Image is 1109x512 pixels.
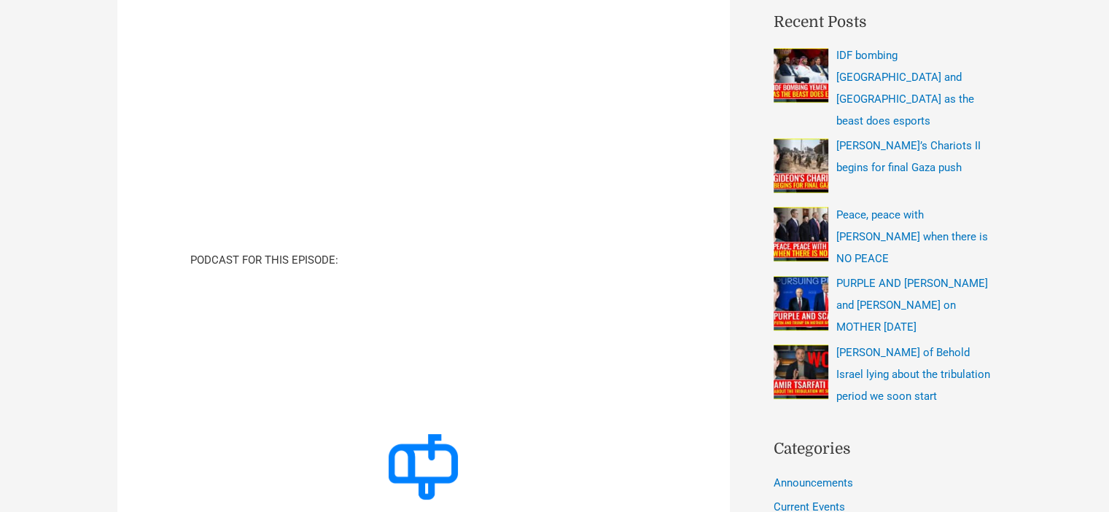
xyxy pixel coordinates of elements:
nav: Recent Posts [774,44,992,407]
p: PODCAST FOR THIS EPISODE: [190,251,657,271]
a: Announcements [774,476,853,489]
a: IDF bombing [GEOGRAPHIC_DATA] and [GEOGRAPHIC_DATA] as the beast does esports [836,49,974,127]
a: Peace, peace with [PERSON_NAME] when there is NO PEACE [836,208,988,265]
a: [PERSON_NAME] of Behold Israel lying about the tribulation period we soon start [836,346,990,403]
a: [PERSON_NAME]’s Chariots II begins for final Gaza push [836,139,981,174]
h2: Categories [774,438,992,461]
h2: Recent Posts [774,11,992,34]
a: PURPLE AND [PERSON_NAME] and [PERSON_NAME] on MOTHER [DATE] [836,277,988,334]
